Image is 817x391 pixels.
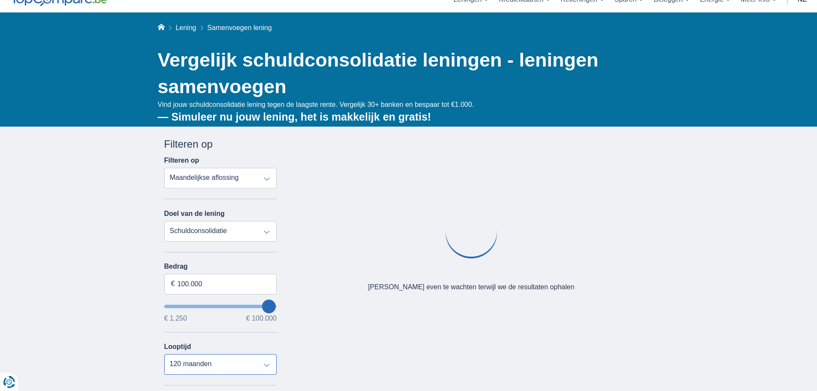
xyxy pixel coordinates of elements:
div: [PERSON_NAME] even te wachten terwijl we de resultaten ophalen [368,282,574,292]
a: Home [158,24,165,31]
label: Doel van de lening [164,210,225,218]
span: Samenvoegen lening [207,24,271,31]
span: € [171,279,175,289]
input: wantToBorrow [164,305,277,308]
h1: Vergelijk schuldconsolidatie leningen - leningen samenvoegen [158,47,653,100]
div: Vind jouw schuldconsolidatie lening tegen de laagste rente. Vergelijk 30+ banken en bespaar tot €... [158,100,653,124]
a: Lening [175,24,196,31]
label: Filteren op [164,157,199,164]
span: € 1.250 [164,315,187,322]
b: — Simuleer nu jouw lening, het is makkelijk en gratis! [158,111,431,123]
div: Filteren op [164,137,277,152]
label: Bedrag [164,263,277,270]
span: € 100.000 [246,315,277,322]
label: Looptijd [164,343,191,351]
